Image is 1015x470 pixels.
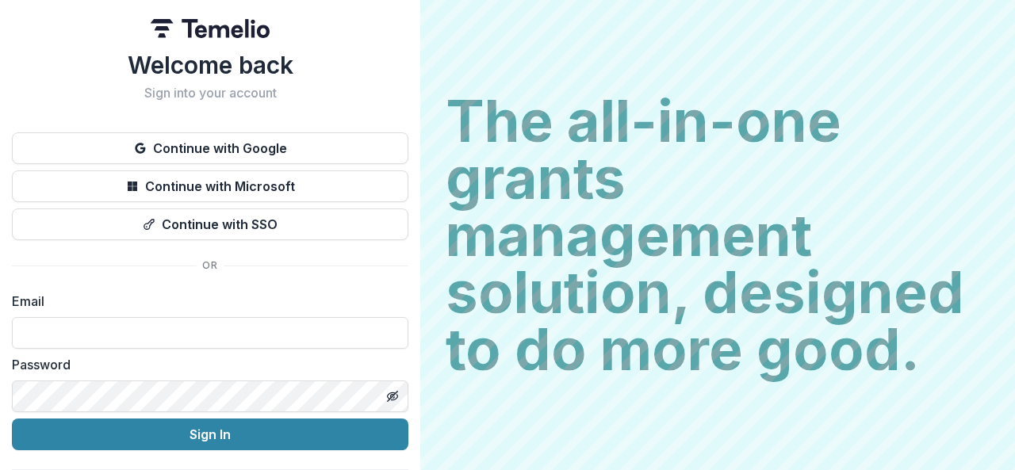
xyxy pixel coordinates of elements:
label: Password [12,355,399,374]
button: Continue with Microsoft [12,170,408,202]
button: Toggle password visibility [380,384,405,409]
button: Continue with SSO [12,208,408,240]
h1: Welcome back [12,51,408,79]
h2: Sign into your account [12,86,408,101]
img: Temelio [151,19,270,38]
button: Continue with Google [12,132,408,164]
label: Email [12,292,399,311]
button: Sign In [12,418,408,450]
